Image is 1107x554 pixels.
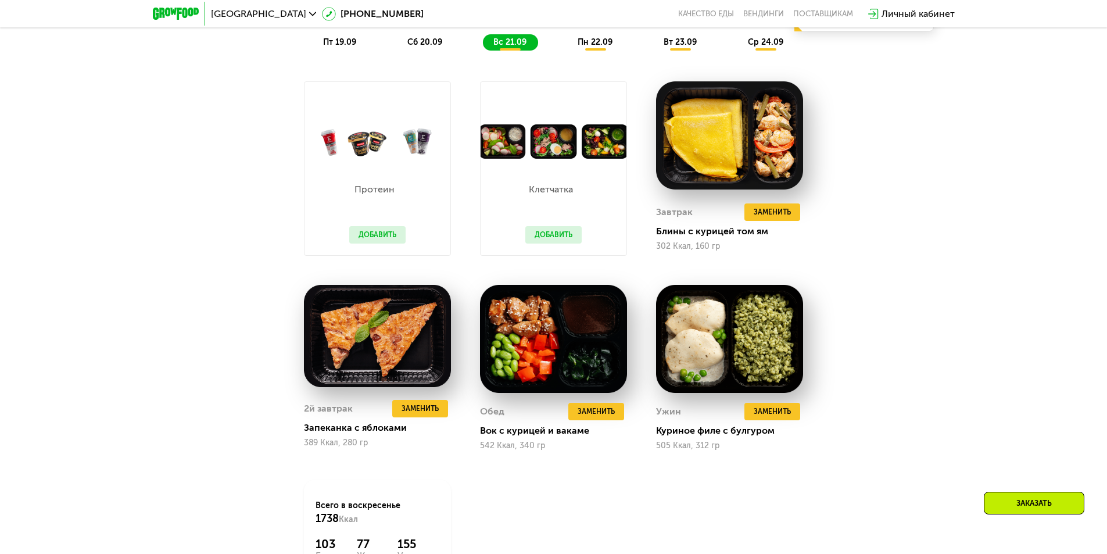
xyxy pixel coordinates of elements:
[882,7,955,21] div: Личный кабинет
[525,226,582,244] button: Добавить
[793,9,853,19] div: поставщикам
[656,425,812,437] div: Куриное филе с булгуром
[407,37,442,47] span: сб 20.09
[316,537,342,551] div: 103
[525,185,576,194] p: Клетчатка
[656,242,803,251] div: 302 Ккал, 160 гр
[656,203,693,221] div: Завтрак
[304,400,353,417] div: 2й завтрак
[656,226,812,237] div: Блины с курицей том ям
[316,512,339,525] span: 1738
[578,406,615,417] span: Заменить
[323,37,356,47] span: пт 19.09
[493,37,526,47] span: вс 21.09
[578,37,612,47] span: пн 22.09
[744,403,800,420] button: Заменить
[480,441,627,451] div: 542 Ккал, 340 гр
[211,9,306,19] span: [GEOGRAPHIC_DATA]
[568,403,624,420] button: Заменить
[392,400,448,417] button: Заменить
[304,422,460,434] div: Запеканка с яблоками
[678,9,734,19] a: Качество еды
[304,438,451,448] div: 389 Ккал, 280 гр
[402,403,439,414] span: Заменить
[322,7,424,21] a: [PHONE_NUMBER]
[656,403,681,420] div: Ужин
[397,537,439,551] div: 155
[664,37,697,47] span: вт 23.09
[984,492,1084,514] div: Заказать
[744,203,800,221] button: Заменить
[754,206,791,218] span: Заменить
[480,425,636,437] div: Вок с курицей и вакаме
[316,500,439,526] div: Всего в воскресенье
[743,9,784,19] a: Вендинги
[656,441,803,451] div: 505 Ккал, 312 гр
[480,403,504,420] div: Обед
[349,185,400,194] p: Протеин
[357,537,383,551] div: 77
[349,226,406,244] button: Добавить
[754,406,791,417] span: Заменить
[339,514,358,524] span: Ккал
[748,37,783,47] span: ср 24.09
